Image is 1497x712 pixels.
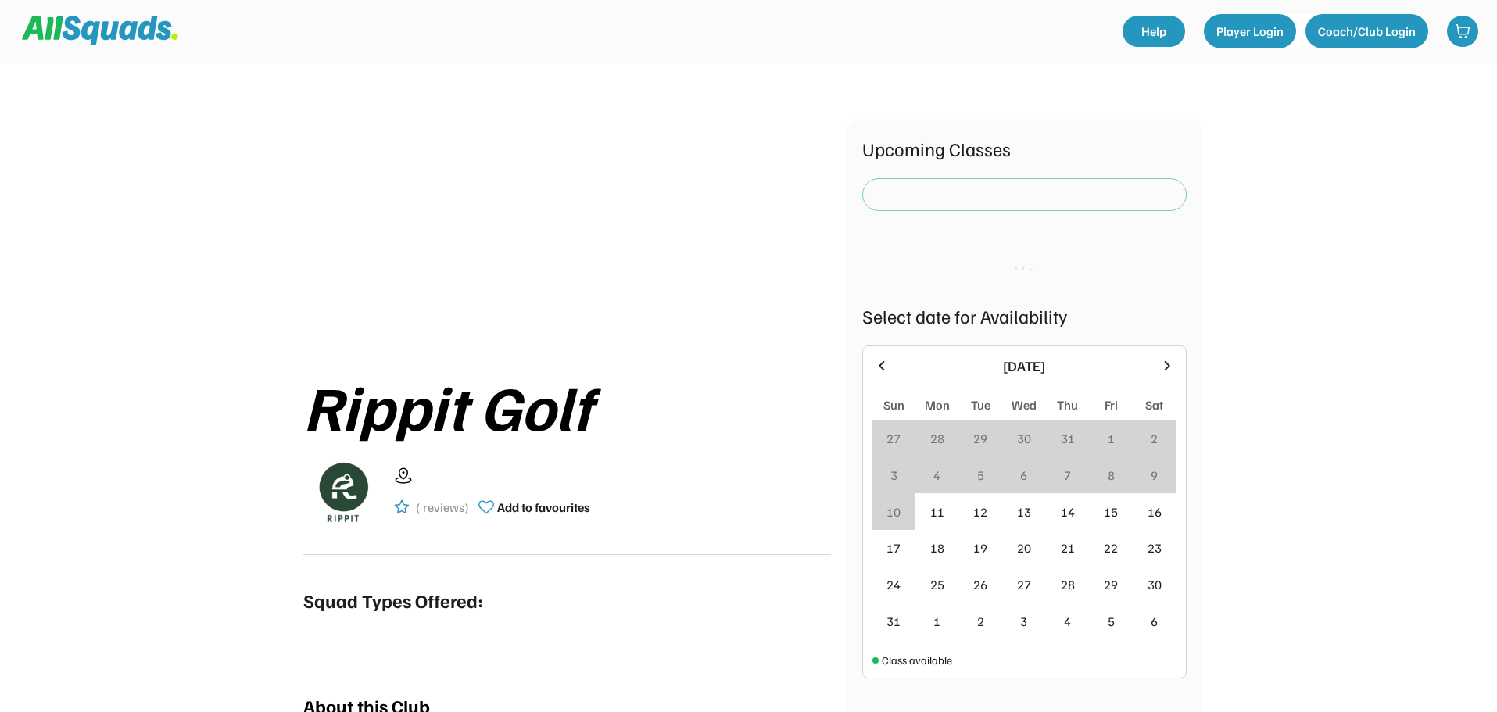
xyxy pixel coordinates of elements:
[1061,429,1075,448] div: 31
[930,575,944,594] div: 25
[1017,575,1031,594] div: 27
[973,429,987,448] div: 29
[303,586,483,614] div: Squad Types Offered:
[977,612,984,631] div: 2
[862,134,1187,163] div: Upcoming Classes
[1148,538,1162,557] div: 23
[1020,612,1027,631] div: 3
[930,503,944,521] div: 11
[1104,503,1118,521] div: 15
[1123,16,1185,47] a: Help
[1064,612,1071,631] div: 4
[925,395,950,414] div: Mon
[882,652,952,668] div: Class available
[1151,466,1158,485] div: 9
[886,612,901,631] div: 31
[1108,612,1115,631] div: 5
[933,466,940,485] div: 4
[1057,395,1078,414] div: Thu
[1061,538,1075,557] div: 21
[886,575,901,594] div: 24
[1020,466,1027,485] div: 6
[886,429,901,448] div: 27
[1104,575,1118,594] div: 29
[303,453,381,531] img: Rippitlogov2_green.png
[886,503,901,521] div: 10
[930,429,944,448] div: 28
[1108,429,1115,448] div: 1
[886,538,901,557] div: 17
[1148,575,1162,594] div: 30
[22,16,178,45] img: Squad%20Logo.svg
[416,498,469,517] div: ( reviews)
[930,538,944,557] div: 18
[1017,538,1031,557] div: 20
[973,538,987,557] div: 19
[1012,395,1037,414] div: Wed
[862,302,1187,330] div: Select date for Availability
[1061,575,1075,594] div: 28
[1061,503,1075,521] div: 14
[1105,395,1118,414] div: Fri
[1017,429,1031,448] div: 30
[303,371,831,440] div: Rippit Golf
[1455,23,1470,39] img: shopping-cart-01%20%281%29.svg
[973,575,987,594] div: 26
[1204,14,1296,48] button: Player Login
[1104,538,1118,557] div: 22
[883,395,904,414] div: Sun
[890,466,897,485] div: 3
[1151,612,1158,631] div: 6
[352,119,782,352] img: yH5BAEAAAAALAAAAAABAAEAAAIBRAA7
[933,612,940,631] div: 1
[1064,466,1071,485] div: 7
[1017,503,1031,521] div: 13
[1151,429,1158,448] div: 2
[1305,14,1428,48] button: Coach/Club Login
[977,466,984,485] div: 5
[1148,503,1162,521] div: 16
[497,498,590,517] div: Add to favourites
[971,395,990,414] div: Tue
[1108,466,1115,485] div: 8
[899,356,1150,377] div: [DATE]
[1145,395,1163,414] div: Sat
[973,503,987,521] div: 12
